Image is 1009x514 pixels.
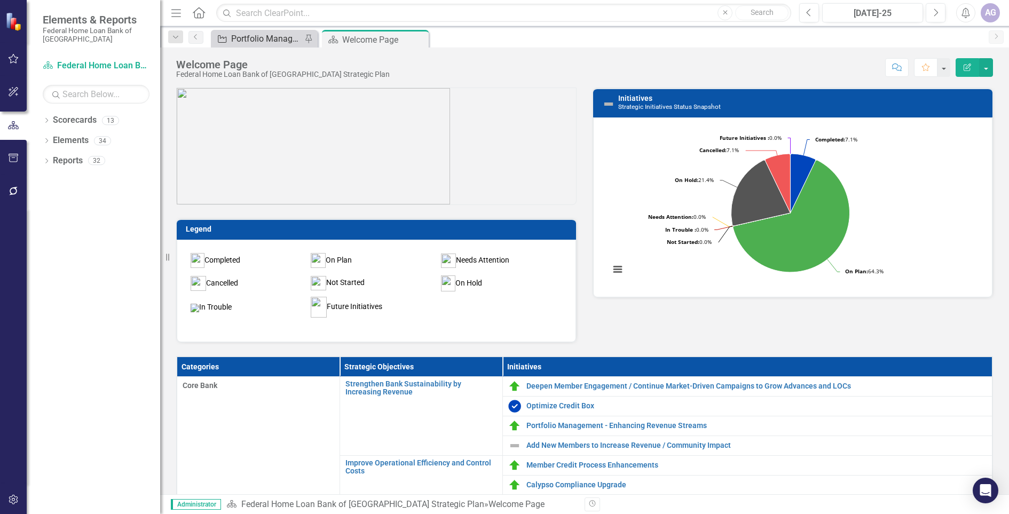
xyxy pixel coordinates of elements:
[822,3,923,22] button: [DATE]-25
[526,461,987,469] a: Member Credit Process Enhancements
[188,294,308,320] td: In Trouble
[171,499,221,510] span: Administrator
[699,146,739,154] text: 7.1%
[43,85,149,104] input: Search Below...
[311,297,327,318] img: mceclip0%20v6.png
[241,499,484,509] a: Federal Home Loan Bank of [GEOGRAPHIC_DATA] Strategic Plan
[231,32,302,45] div: Portfolio Management - Enhancing Revenue Streams (Buy/Sell)
[441,275,455,291] img: mceclip5.png
[508,439,521,452] img: Not Defined
[53,155,83,167] a: Reports
[981,3,1000,22] button: AG
[503,436,992,455] td: Double-Click to Edit Right Click for Context Menu
[438,273,565,294] td: On Hold
[733,160,850,272] path: On Plan, 9.
[973,478,998,503] div: Open Intercom Messenger
[735,5,789,20] button: Search
[308,248,438,273] td: On Plan
[526,441,987,449] a: Add New Members to Increase Revenue / Community Impact
[648,213,706,220] text: 0.0%
[102,116,119,125] div: 13
[765,154,790,213] path: Cancelled, 1.
[345,380,497,397] a: Strengthen Bank Sustainability by Increasing Revenue
[342,33,426,46] div: Welcome Page
[226,499,577,511] div: »
[508,459,521,472] img: On Plan
[191,253,204,268] img: mceclip0%20v5.png
[618,103,721,110] small: Strategic Initiatives Status Snapshot
[815,136,845,143] tspan: Completed:
[188,273,308,294] td: Cancelled
[43,60,149,72] a: Federal Home Loan Bank of [GEOGRAPHIC_DATA] Strategic Plan
[602,98,615,110] img: Not Defined
[845,267,884,275] text: 64.3%
[503,455,992,475] td: Double-Click to Edit Right Click for Context Menu
[667,238,699,246] tspan: Not Started:
[183,380,334,391] span: Core Bank
[731,160,791,226] path: On Hold, 3.
[503,396,992,416] td: Double-Click to Edit Right Click for Context Menu
[53,114,97,126] a: Scorecards
[720,134,782,141] text: 0.0%
[88,156,105,165] div: 32
[311,276,326,290] img: mceclip4.png
[311,253,326,268] img: mceclip1%20v3.png
[188,248,308,273] td: Completed
[826,7,919,20] div: [DATE]-25
[508,380,521,393] img: On Plan
[508,420,521,432] img: On Plan
[176,70,390,78] div: Federal Home Loan Bank of [GEOGRAPHIC_DATA] Strategic Plan
[438,248,565,273] td: Needs Attention
[845,267,868,275] tspan: On Plan:
[176,59,390,70] div: Welcome Page
[720,134,769,141] tspan: Future Initiatives :
[751,8,774,17] span: Search
[53,135,89,147] a: Elements
[618,94,652,102] a: Initiatives
[732,213,790,226] path: Not Started, 0.
[526,402,987,410] a: Optimize Credit Box
[648,213,693,220] tspan: Needs Attention:
[214,32,302,45] a: Portfolio Management - Enhancing Revenue Streams (Buy/Sell)
[5,12,24,30] img: ClearPoint Strategy
[610,262,625,276] button: View chart menu, Chart
[503,376,992,396] td: Double-Click to Edit Right Click for Context Menu
[216,4,791,22] input: Search ClearPoint...
[94,136,111,145] div: 34
[308,273,438,294] td: Not Started
[191,304,199,312] img: mceclip0%20v7.png
[665,226,696,233] tspan: In Trouble :
[503,416,992,436] td: Double-Click to Edit Right Click for Context Menu
[43,26,149,44] small: Federal Home Loan Bank of [GEOGRAPHIC_DATA]
[790,154,815,213] path: Completed, 1.
[186,225,571,233] h3: Legend
[675,176,714,184] text: 21.4%
[667,238,712,246] text: 0.0%
[508,479,521,492] img: On Plan
[340,376,503,455] td: Double-Click to Edit Right Click for Context Menu
[43,13,149,26] span: Elements & Reports
[604,126,976,286] svg: Interactive chart
[488,499,545,509] div: Welcome Page
[815,136,857,143] text: 7.1%
[526,382,987,390] a: Deepen Member Engagement / Continue Market-Driven Campaigns to Grow Advances and LOCs
[308,294,438,320] td: Future Initiatives
[526,422,987,430] a: Portfolio Management - Enhancing Revenue Streams
[508,400,521,413] img: Completed
[503,475,992,495] td: Double-Click to Edit Right Click for Context Menu
[526,481,987,489] a: Calypso Compliance Upgrade
[604,126,981,286] div: Chart. Highcharts interactive chart.
[699,146,727,154] tspan: Cancelled:
[441,254,456,268] img: mceclip2%20v3.png
[675,176,698,184] tspan: On Hold:
[191,276,206,291] img: mceclip3.png
[345,459,497,476] a: Improve Operational Efficiency and Control Costs
[665,226,708,233] text: 0.0%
